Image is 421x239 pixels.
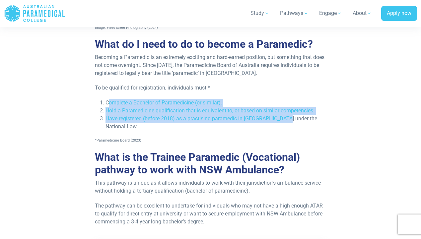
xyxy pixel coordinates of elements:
p: This pathway is unique as it allows individuals to work with their jurisdiction’s ambulance servi... [95,179,326,195]
a: Engage [315,4,346,23]
p: To be qualified for registration, individuals must:* [95,84,326,92]
span: *Paramedicine Board (2023) [95,138,141,143]
a: Australian Paramedical College [4,3,65,24]
li: Have registered (before 2018) as a practising paramedic in [GEOGRAPHIC_DATA] under the National Law. [105,115,326,131]
a: Study [246,4,273,23]
h2: What is the Trainee Paramedic (Vocational) pathway to work with NSW Ambulance? [95,151,326,176]
p: Becoming a Paramedic is an extremely exciting and hard-earned position, but something that does n... [95,53,326,77]
a: Apply now [381,6,417,21]
h2: What do I need to do to become a Paramedic? [95,38,326,50]
li: Complete a Bachelor of Paramedicine (or similar). [105,99,326,107]
a: Pathways [276,4,313,23]
span: Image: Fleet Street Photography (2024) [95,26,158,30]
a: About [349,4,376,23]
li: Hold a Paramedicine qualification that is equivalent to, or based on similar competencies. [105,107,326,115]
p: The pathway can be excellent to undertake for individuals who may not have a high enough ATAR to ... [95,202,326,226]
